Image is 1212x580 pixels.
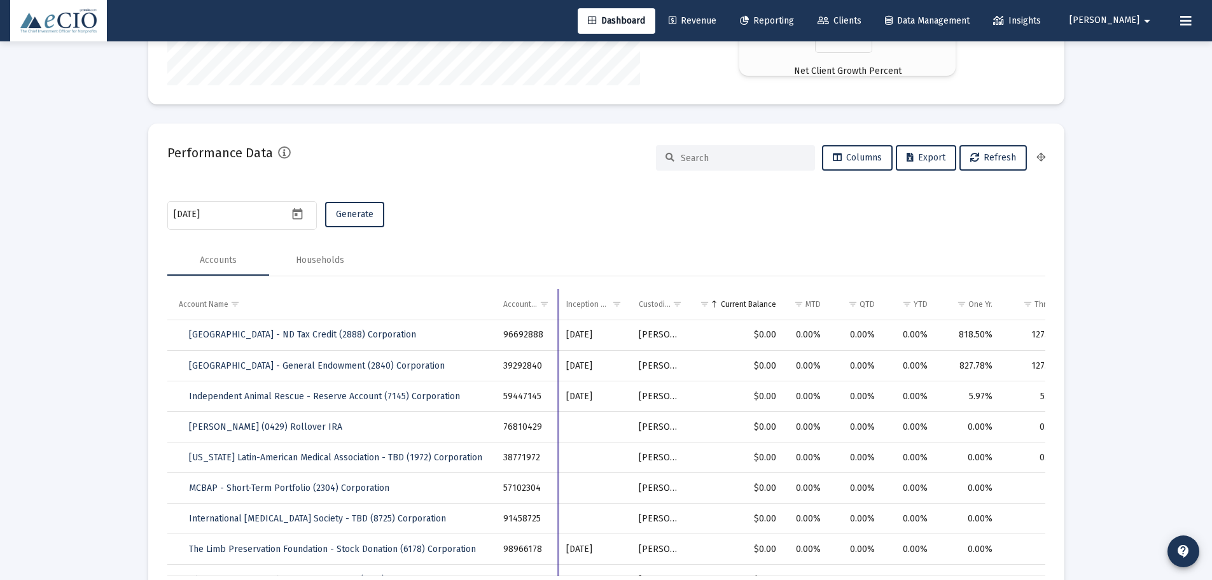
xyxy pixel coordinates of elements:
[325,202,384,227] button: Generate
[658,8,727,34] a: Revenue
[174,209,288,220] input: Select a Date
[681,153,805,164] input: Search
[885,15,970,26] span: Data Management
[907,152,945,163] span: Export
[875,8,980,34] a: Data Management
[200,254,237,267] div: Accounts
[959,145,1027,171] button: Refresh
[807,8,872,34] a: Clients
[578,8,655,34] a: Dashboard
[896,145,956,171] button: Export
[970,152,1016,163] span: Refresh
[588,15,645,26] span: Dashboard
[1139,8,1155,34] mat-icon: arrow_drop_down
[296,254,344,267] div: Households
[740,15,794,26] span: Reporting
[730,8,804,34] a: Reporting
[983,8,1051,34] a: Insights
[794,65,902,78] p: Net Client Growth Percent
[833,152,882,163] span: Columns
[336,209,373,220] span: Generate
[20,8,97,34] img: Dashboard
[1069,15,1139,26] span: [PERSON_NAME]
[993,15,1041,26] span: Insights
[1054,8,1170,33] button: [PERSON_NAME]
[288,204,307,223] button: Open calendar
[669,15,716,26] span: Revenue
[818,15,861,26] span: Clients
[822,145,893,171] button: Columns
[1176,544,1191,559] mat-icon: contact_support
[167,143,273,163] h2: Performance Data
